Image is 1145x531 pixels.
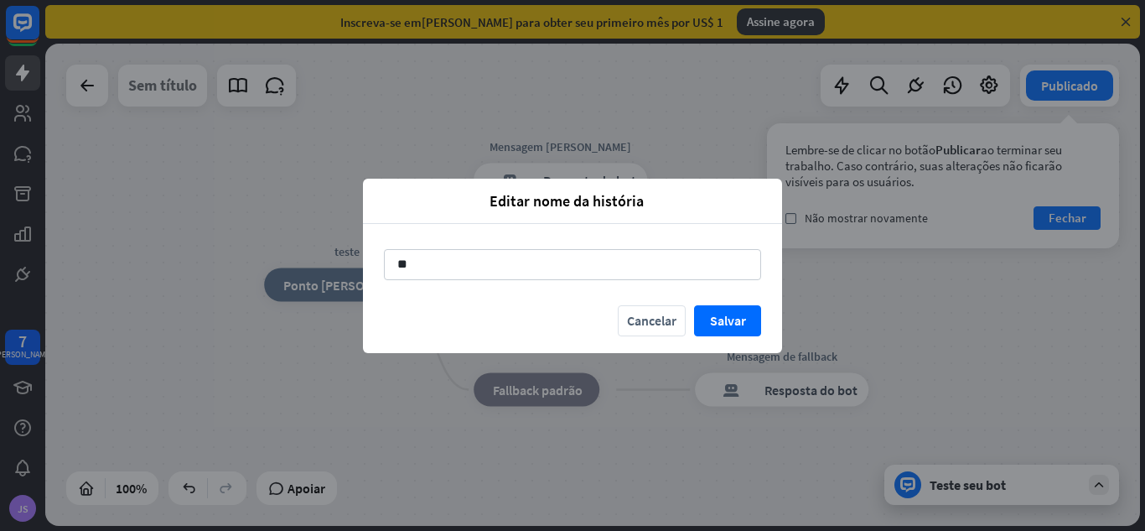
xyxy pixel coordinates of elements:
font: Editar nome da história [490,191,644,211]
button: Salvar [694,305,761,336]
button: Abra o widget de bate-papo do LiveChat [13,7,64,57]
button: Cancelar [618,305,686,336]
font: Cancelar [627,312,676,329]
font: Salvar [710,312,746,329]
